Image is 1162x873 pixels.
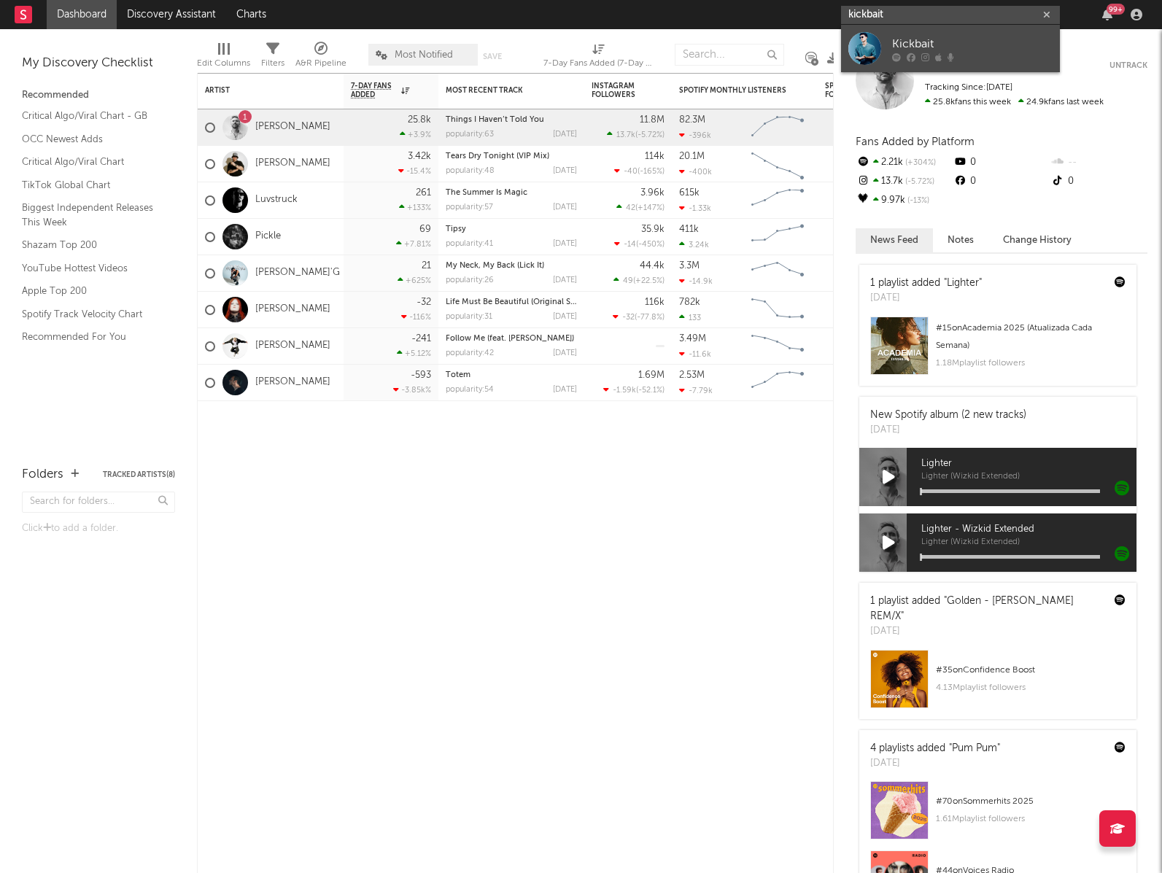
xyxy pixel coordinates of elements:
[925,98,1011,106] span: 25.8k fans this week
[614,239,665,249] div: ( )
[22,108,160,124] a: Critical Algo/Viral Chart - GB
[745,328,810,365] svg: Chart title
[396,239,431,249] div: +7.81 %
[446,116,577,124] div: Things I Haven’t Told You
[417,298,431,307] div: -32
[870,594,1104,624] div: 1 playlist added
[22,260,160,276] a: YouTube Hottest Videos
[745,219,810,255] svg: Chart title
[635,277,662,285] span: +22.5 %
[856,191,953,210] div: 9.97k
[261,55,284,72] div: Filters
[859,650,1136,719] a: #35onConfidence Boost4.13Mplaylist followers
[553,167,577,175] div: [DATE]
[553,349,577,357] div: [DATE]
[944,278,982,288] a: "Lighter"
[679,240,709,249] div: 3.24k
[870,276,982,291] div: 1 playlist added
[1050,172,1147,191] div: 0
[613,387,636,395] span: -1.59k
[870,408,1026,423] div: New Spotify album (2 new tracks)
[446,335,577,343] div: Follow Me (feat. SACHA)
[393,385,431,395] div: -3.85k %
[295,55,346,72] div: A&R Pipeline
[446,298,733,306] a: Life Must Be Beautiful (Original Song From a Movie “Life Must Be Beautiful”)
[416,188,431,198] div: 261
[936,354,1126,372] div: 1.18M playlist followers
[255,303,330,316] a: [PERSON_NAME]
[255,194,298,206] a: Luvstruck
[745,365,810,401] svg: Chart title
[936,319,1126,354] div: # 15 on Academia 2025 (Atualizada Cada Semana)
[679,152,705,161] div: 20.1M
[543,55,653,72] div: 7-Day Fans Added (7-Day Fans Added)
[936,679,1126,697] div: 4.13M playlist followers
[745,292,810,328] svg: Chart title
[446,276,494,284] div: popularity: 26
[446,262,544,270] a: My Neck, My Back (Lick It)
[745,109,810,146] svg: Chart title
[553,276,577,284] div: [DATE]
[553,131,577,139] div: [DATE]
[856,136,975,147] span: Fans Added by Platform
[255,376,330,389] a: [PERSON_NAME]
[679,349,711,359] div: -11.6k
[640,188,665,198] div: 3.96k
[1109,58,1147,73] button: Untrack
[903,159,936,167] span: +304 %
[553,203,577,212] div: [DATE]
[446,371,577,379] div: Totem
[949,743,1000,753] a: "Pum Pum"
[640,261,665,271] div: 44.4k
[395,50,453,60] span: Most Notified
[613,312,665,322] div: ( )
[446,189,577,197] div: The Summer Is Magic
[638,204,662,212] span: +147 %
[553,313,577,321] div: [DATE]
[22,131,160,147] a: OCC Newest Adds
[22,87,175,104] div: Recommended
[623,277,633,285] span: 49
[626,204,635,212] span: 42
[419,225,431,234] div: 69
[22,306,160,322] a: Spotify Track Velocity Chart
[411,370,431,380] div: -593
[638,370,665,380] div: 1.69M
[422,261,431,271] div: 21
[936,810,1126,828] div: 1.61M playlist followers
[543,36,653,79] div: 7-Day Fans Added (7-Day Fans Added)
[905,197,929,205] span: -13 %
[921,538,1136,547] span: Lighter (Wizkid Extended)
[925,83,1012,92] span: Tracking Since: [DATE]
[295,36,346,79] div: A&R Pipeline
[679,131,711,140] div: -396k
[22,55,175,72] div: My Discovery Checklist
[645,152,665,161] div: 114k
[638,241,662,249] span: -450 %
[446,371,470,379] a: Totem
[870,741,1000,756] div: 4 playlists added
[870,291,982,306] div: [DATE]
[399,203,431,212] div: +133 %
[679,386,713,395] div: -7.79k
[679,276,713,286] div: -14.9k
[925,98,1104,106] span: 24.9k fans last week
[870,756,1000,771] div: [DATE]
[603,385,665,395] div: ( )
[592,82,643,99] div: Instagram Followers
[553,240,577,248] div: [DATE]
[679,203,711,213] div: -1.33k
[483,53,502,61] button: Save
[351,82,398,99] span: 7-Day Fans Added
[745,255,810,292] svg: Chart title
[679,334,706,344] div: 3.49M
[398,276,431,285] div: +625 %
[255,158,330,170] a: [PERSON_NAME]
[446,152,577,160] div: Tears Dry Tonight (VIP Mix)
[679,115,705,125] div: 82.3M
[446,335,574,343] a: Follow Me (feat. [PERSON_NAME])
[675,44,784,66] input: Search...
[613,276,665,285] div: ( )
[446,240,493,248] div: popularity: 41
[205,86,314,95] div: Artist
